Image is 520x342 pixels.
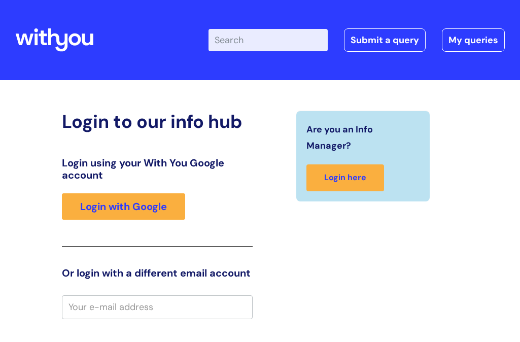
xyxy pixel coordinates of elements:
span: Are you an Info Manager? [306,121,415,154]
a: My queries [442,28,505,52]
input: Search [209,29,328,51]
h3: Login using your With You Google account [62,157,252,181]
input: Your e-mail address [62,295,252,319]
h2: Login to our info hub [62,111,252,132]
a: Login here [306,164,384,191]
a: Submit a query [344,28,426,52]
a: Login with Google [62,193,185,220]
h3: Or login with a different email account [62,267,252,279]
